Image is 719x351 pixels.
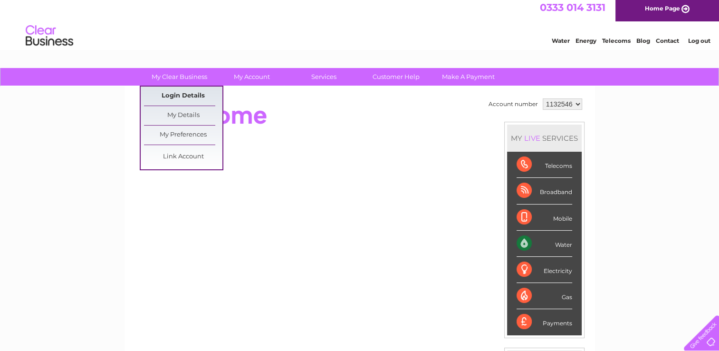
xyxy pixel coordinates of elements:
[517,309,572,335] div: Payments
[357,68,435,86] a: Customer Help
[636,40,650,48] a: Blog
[517,152,572,178] div: Telecoms
[552,40,570,48] a: Water
[517,231,572,257] div: Water
[135,5,585,46] div: Clear Business is a trading name of Verastar Limited (registered in [GEOGRAPHIC_DATA] No. 3667643...
[144,106,222,125] a: My Details
[486,96,540,112] td: Account number
[688,40,710,48] a: Log out
[575,40,596,48] a: Energy
[602,40,631,48] a: Telecoms
[656,40,679,48] a: Contact
[140,68,219,86] a: My Clear Business
[25,25,74,54] img: logo.png
[517,205,572,231] div: Mobile
[212,68,291,86] a: My Account
[507,125,582,152] div: MY SERVICES
[522,134,542,143] div: LIVE
[517,257,572,283] div: Electricity
[144,147,222,166] a: Link Account
[540,5,605,17] a: 0333 014 3131
[285,68,363,86] a: Services
[144,126,222,145] a: My Preferences
[144,87,222,106] a: Login Details
[517,283,572,309] div: Gas
[429,68,508,86] a: Make A Payment
[517,178,572,204] div: Broadband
